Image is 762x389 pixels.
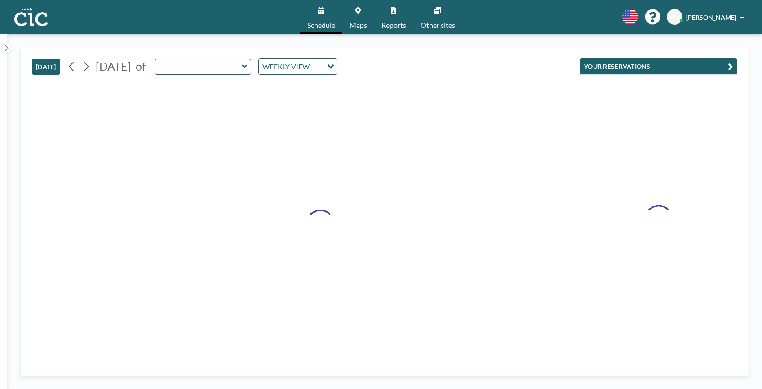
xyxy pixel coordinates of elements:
[421,22,455,29] span: Other sites
[350,22,367,29] span: Maps
[307,22,335,29] span: Schedule
[261,61,311,72] span: WEEKLY VIEW
[312,61,322,72] input: Search for option
[14,8,48,26] img: organization-logo
[32,59,60,75] button: [DATE]
[686,13,736,21] span: [PERSON_NAME]
[580,58,737,74] button: YOUR RESERVATIONS
[96,59,131,73] span: [DATE]
[136,59,146,73] span: of
[259,59,337,74] div: Search for option
[669,13,680,21] span: KM
[381,22,406,29] span: Reports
